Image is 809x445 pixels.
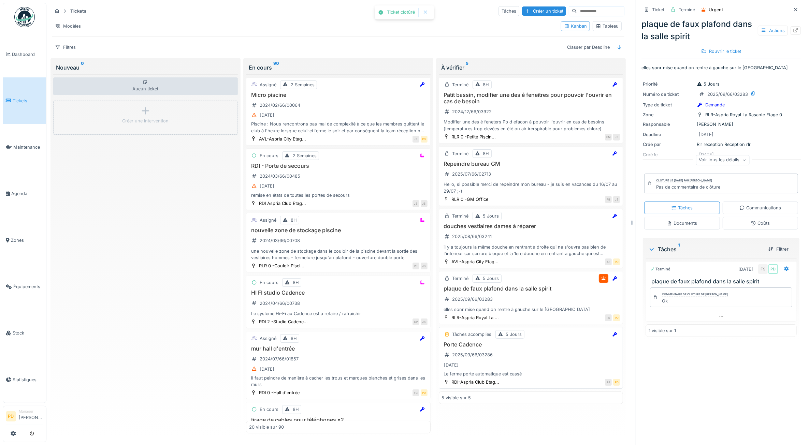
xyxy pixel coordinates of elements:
div: 5 Jours [506,331,522,338]
div: Zone [643,112,694,118]
div: 5 Jours [697,81,720,87]
h3: Repeindre bureau GM [442,161,620,167]
div: Aucun ticket [53,77,238,95]
a: Stock [3,310,46,356]
span: Tickets [13,98,43,104]
div: Modifier une des é feneters Pb d efacon à pouvoir l'ouvrir en cas de besoins (temperatures trop e... [442,119,620,132]
p: elles sonr mise quand on rentre à gauche sur le [GEOGRAPHIC_DATA] [641,64,801,71]
div: Assigné [260,81,276,88]
div: RDI-Aspria Club Etag... [452,379,500,385]
div: Demande [705,102,725,108]
span: Dashboard [12,51,43,58]
div: [DATE] [260,366,274,372]
div: 2024/07/66/01857 [260,356,299,362]
div: À vérifier [442,63,621,72]
div: 5 visible sur 5 [442,395,471,401]
div: 8H [291,217,297,223]
a: Maintenance [3,124,46,170]
div: Documents [667,220,697,226]
div: 2024/03/66/00708 [260,237,300,244]
div: remise en états de toutes les portes de secours [249,192,428,198]
div: JS [613,196,620,203]
h3: HI FI studio Cadence [249,290,428,296]
div: 5 Jours [483,275,499,282]
div: PD [613,314,620,321]
div: 8H [483,150,489,157]
div: FS [758,264,768,274]
div: Tâches [648,245,763,253]
h3: RDI - Porte de secours [249,163,428,169]
div: RLR 0 -GM Office [452,196,489,203]
div: 2025/09/66/03286 [452,352,493,358]
div: Assigné [260,217,276,223]
div: Coûts [751,220,770,226]
div: Ok [662,298,728,304]
div: Commentaire de clôture de [PERSON_NAME] [662,292,728,297]
div: Tâches accomplies [452,331,492,338]
a: Statistiques [3,356,46,403]
div: Créé par [643,141,694,148]
div: 2024/04/66/00738 [260,300,300,307]
h3: Patit bassin, modifier une des é feneitres pour pouvoir l'ouvrir en cas de besoin [442,92,620,105]
div: 8H [293,279,299,286]
div: 2025/09/66/03283 [452,296,493,302]
li: [PERSON_NAME] [19,409,43,424]
div: AVL-Aspria City Etag... [452,258,499,265]
div: [DATE] [260,183,274,189]
div: Clôturé le [DATE] par [PERSON_NAME] [656,178,712,183]
div: Terminé [452,275,469,282]
h3: Porte Cadence [442,341,620,348]
span: Maintenance [13,144,43,150]
div: Numéro de ticket [643,91,694,98]
div: Manager [19,409,43,414]
div: plaque de faux plafond dans la salle spirit [641,18,801,43]
div: Tableau [596,23,619,29]
span: Équipements [13,283,43,290]
div: 1 visible sur 1 [649,327,676,334]
div: [DATE] [699,131,713,138]
div: PD [613,258,620,265]
a: PD Manager[PERSON_NAME] [6,409,43,425]
div: 8H [483,81,489,88]
div: Hello, si possible merci de repeindre mon bureau - je suis en vacances du 16/07 au 29/07 ;-) [442,181,620,194]
div: En cours [260,279,278,286]
div: Priorité [643,81,694,87]
a: Tickets [3,77,46,124]
div: Ticket clotûré [387,10,415,15]
div: RDI 0 -Hall d'entrée [259,389,300,396]
div: elles sonr mise quand on rentre à gauche sur le [GEOGRAPHIC_DATA] [442,306,620,313]
div: Filtrer [765,244,791,254]
div: RDI 2 -Studio Cadenc... [259,318,308,325]
div: JS [413,136,419,143]
div: [DATE] [260,112,274,118]
div: Terminé [679,6,695,13]
div: il faut peindre de manière à cacher les trous et marques blanches et grises dans les murs [249,375,428,388]
div: PD [421,136,428,143]
img: Badge_color-CXgf-gQk.svg [14,7,35,27]
div: Communications [739,205,781,211]
div: FC [413,389,419,396]
div: 8H [291,335,297,342]
div: Classer par Deadline [564,42,613,52]
div: JS [613,134,620,140]
div: Rlr reception Reception rlr [643,141,799,148]
div: 2024/03/66/00485 [260,173,300,179]
h3: tirage de cables pour téléphones x2 [249,417,428,423]
div: 20 visible sur 90 [249,424,284,430]
div: En cours [249,63,428,72]
div: Créer un ticket [522,6,566,16]
div: Piscine : Nous rencontrons pas mal de complexité à ce que les membres quittent le club à l'heure ... [249,121,428,134]
div: FM [605,134,612,140]
div: AF [605,258,612,265]
a: Zones [3,217,46,263]
div: RLR 0 -Couloir Pisci... [259,263,304,269]
strong: Tickets [68,8,89,14]
li: PD [6,411,16,421]
div: Tâches [671,205,693,211]
div: [PERSON_NAME] [643,121,799,128]
div: Terminé [452,81,469,88]
div: PB [413,263,419,269]
div: Deadline [643,131,694,138]
div: Kanban [564,23,587,29]
div: Le système Hi-Fi au Cadence est à refaire / rafraichir [249,310,428,317]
